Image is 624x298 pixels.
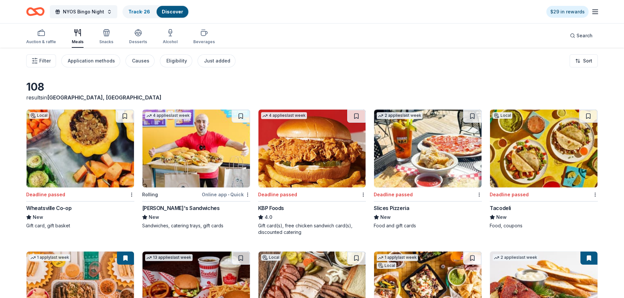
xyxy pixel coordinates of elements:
[99,39,113,44] div: Snacks
[26,26,56,48] button: Auction & raffle
[26,222,134,229] div: Gift card, gift basket
[490,204,511,212] div: Tacodeli
[68,57,115,65] div: Application methods
[125,54,155,67] button: Causes
[490,110,597,187] img: Image for Tacodeli
[50,5,117,18] button: NYOS Bingo Night
[490,222,598,229] div: Food, coupons
[162,9,183,14] a: Discover
[546,6,589,18] a: $29 in rewards
[374,222,482,229] div: Food and gift cards
[258,191,297,199] div: Deadline passed
[142,204,220,212] div: [PERSON_NAME]'s Sandwiches
[496,213,507,221] span: New
[374,110,482,187] img: Image for Slices Pizzeria
[26,39,56,44] div: Auction & raffle
[490,191,529,199] div: Deadline passed
[72,26,84,48] button: Meals
[493,254,539,261] div: 2 applies last week
[258,110,366,187] img: Image for KBP Foods
[163,39,178,44] div: Alcohol
[123,5,189,18] button: Track· 26Discover
[380,213,391,221] span: New
[129,39,147,44] div: Desserts
[377,112,423,119] div: 2 applies last week
[129,26,147,48] button: Desserts
[374,109,482,229] a: Image for Slices Pizzeria2 applieslast weekDeadline passedSlices PizzeriaNewFood and gift cards
[258,204,284,212] div: KBP Foods
[160,54,192,67] button: Eligibility
[43,94,161,101] span: in
[142,110,250,187] img: Image for Ike's Sandwiches
[132,57,149,65] div: Causes
[490,109,598,229] a: Image for TacodeliLocalDeadline passedTacodeliNewFood, coupons
[258,109,366,236] a: Image for KBP Foods4 applieslast weekDeadline passedKBP Foods4.0Gift card(s), free chicken sandwi...
[163,26,178,48] button: Alcohol
[577,32,593,40] span: Search
[377,254,418,261] div: 1 apply last week
[26,80,250,94] div: 108
[26,191,65,199] div: Deadline passed
[493,112,512,119] div: Local
[61,54,120,67] button: Application methods
[29,254,70,261] div: 1 apply last week
[99,26,113,48] button: Snacks
[204,57,230,65] div: Just added
[47,94,161,101] span: [GEOGRAPHIC_DATA], [GEOGRAPHIC_DATA]
[26,94,250,101] div: results
[29,112,49,119] div: Local
[33,213,43,221] span: New
[583,57,592,65] span: Sort
[145,112,191,119] div: 4 applies last week
[202,190,250,199] div: Online app Quick
[166,57,187,65] div: Eligibility
[26,54,56,67] button: Filter
[63,8,104,16] span: NYOS Bingo Night
[26,204,71,212] div: Wheatsville Co-op
[565,29,598,42] button: Search
[26,4,45,19] a: Home
[149,213,159,221] span: New
[265,213,272,221] span: 4.0
[570,54,598,67] button: Sort
[26,109,134,229] a: Image for Wheatsville Co-opLocalDeadline passedWheatsville Co-opNewGift card, gift basket
[228,192,229,197] span: •
[142,109,250,229] a: Image for Ike's Sandwiches4 applieslast weekRollingOnline app•Quick[PERSON_NAME]'s SandwichesNewS...
[261,112,307,119] div: 4 applies last week
[145,254,193,261] div: 13 applies last week
[128,9,150,14] a: Track· 26
[261,254,281,261] div: Local
[27,110,134,187] img: Image for Wheatsville Co-op
[198,54,236,67] button: Just added
[72,39,84,44] div: Meals
[142,191,158,199] div: Rolling
[374,191,413,199] div: Deadline passed
[193,39,215,44] div: Beverages
[377,262,396,269] div: Local
[374,204,409,212] div: Slices Pizzeria
[193,26,215,48] button: Beverages
[39,57,51,65] span: Filter
[258,222,366,236] div: Gift card(s), free chicken sandwich card(s), discounted catering
[142,222,250,229] div: Sandwiches, catering trays, gift cards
